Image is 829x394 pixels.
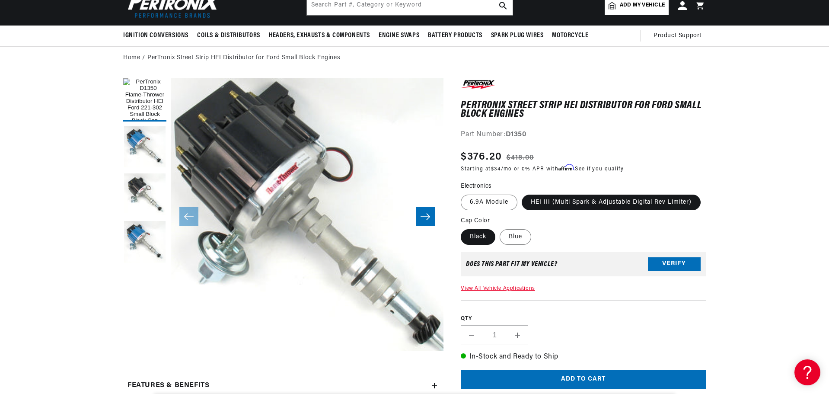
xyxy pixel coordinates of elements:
[461,165,624,173] p: Starting at /mo or 0% APR with .
[522,195,701,210] label: HEI III (Multi Spark & Adjustable Digital Rev Limiter)
[123,78,166,122] button: Load image 1 in gallery view
[461,229,495,245] label: Black
[461,101,706,119] h1: PerTronix Street Strip HEI Distributor for Ford Small Block Engines
[506,131,526,138] strong: D1350
[123,78,443,356] media-gallery: Gallery Viewer
[416,207,435,226] button: Slide right
[558,164,574,171] span: Affirm
[269,31,370,40] span: Headers, Exhausts & Components
[424,26,487,46] summary: Battery Products
[507,153,534,163] s: $418.00
[123,53,706,63] nav: breadcrumbs
[123,31,188,40] span: Ignition Conversions
[428,31,482,40] span: Battery Products
[461,370,706,389] button: Add to cart
[379,31,419,40] span: Engine Swaps
[487,26,548,46] summary: Spark Plug Wires
[193,26,265,46] summary: Coils & Distributors
[461,286,535,291] a: View All Vehicle Applications
[265,26,374,46] summary: Headers, Exhausts & Components
[491,167,501,172] span: $34
[654,26,706,46] summary: Product Support
[123,126,166,169] button: Load image 2 in gallery view
[575,167,624,172] a: See if you qualify - Learn more about Affirm Financing (opens in modal)
[461,195,517,210] label: 6.9A Module
[654,31,701,41] span: Product Support
[128,380,209,391] h2: Features & Benefits
[491,31,544,40] span: Spark Plug Wires
[552,31,588,40] span: Motorcycle
[461,216,491,225] legend: Cap Color
[374,26,424,46] summary: Engine Swaps
[123,26,193,46] summary: Ignition Conversions
[466,261,557,268] div: Does This part fit My vehicle?
[620,1,665,10] span: Add my vehicle
[197,31,260,40] span: Coils & Distributors
[123,221,166,264] button: Load image 4 in gallery view
[179,207,198,226] button: Slide left
[461,315,706,323] label: QTY
[461,182,492,191] legend: Electronics
[147,53,340,63] a: PerTronix Street Strip HEI Distributor for Ford Small Block Engines
[123,53,140,63] a: Home
[461,352,706,363] p: In-Stock and Ready to Ship
[648,257,701,271] button: Verify
[461,129,706,141] div: Part Number:
[500,229,531,245] label: Blue
[123,173,166,217] button: Load image 3 in gallery view
[461,149,502,165] span: $376.20
[548,26,593,46] summary: Motorcycle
